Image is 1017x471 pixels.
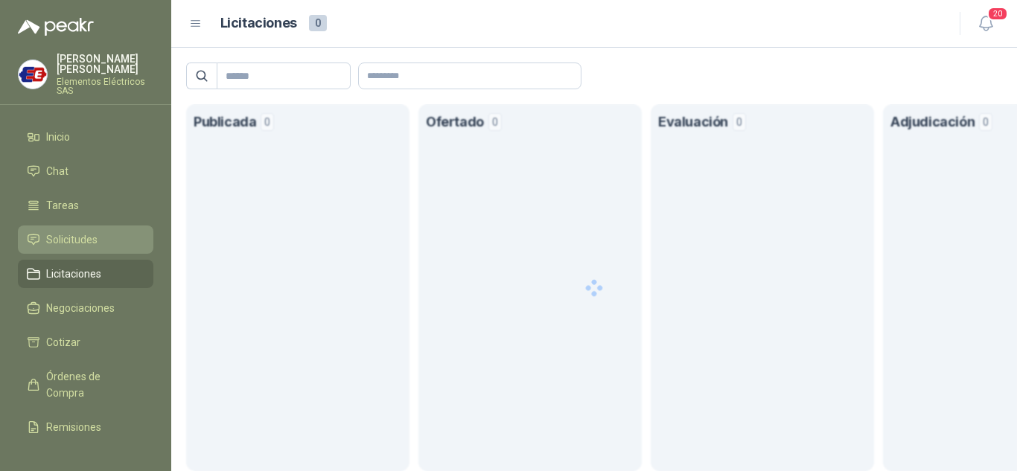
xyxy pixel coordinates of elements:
[46,368,139,401] span: Órdenes de Compra
[987,7,1008,21] span: 20
[46,197,79,214] span: Tareas
[18,18,94,36] img: Logo peakr
[46,419,101,435] span: Remisiones
[19,60,47,89] img: Company Logo
[18,191,153,220] a: Tareas
[972,10,999,37] button: 20
[18,328,153,356] a: Cotizar
[309,15,327,31] span: 0
[46,129,70,145] span: Inicio
[18,294,153,322] a: Negociaciones
[46,300,115,316] span: Negociaciones
[57,54,153,74] p: [PERSON_NAME] [PERSON_NAME]
[18,413,153,441] a: Remisiones
[18,123,153,151] a: Inicio
[220,13,297,34] h1: Licitaciones
[18,260,153,288] a: Licitaciones
[46,266,101,282] span: Licitaciones
[46,231,98,248] span: Solicitudes
[57,77,153,95] p: Elementos Eléctricos SAS
[46,163,68,179] span: Chat
[46,334,80,350] span: Cotizar
[18,157,153,185] a: Chat
[18,362,153,407] a: Órdenes de Compra
[18,225,153,254] a: Solicitudes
